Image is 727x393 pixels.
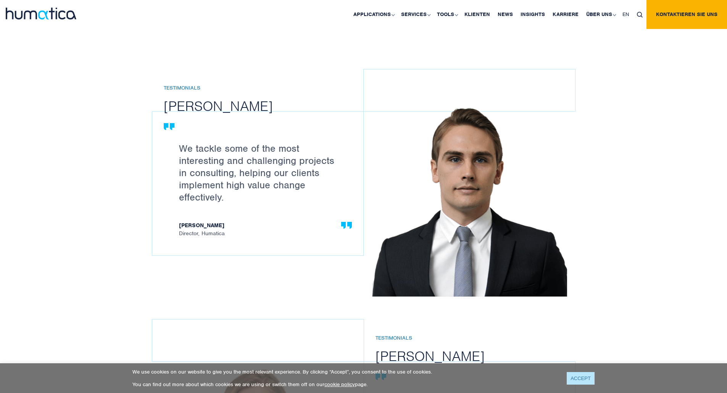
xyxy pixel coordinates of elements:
[179,142,344,203] p: We tackle some of the most interesting and challenging projects in consulting, helping our client...
[567,372,595,385] a: ACCEPT
[179,222,344,236] span: Director, Humatica
[376,347,587,365] h2: [PERSON_NAME]
[164,97,375,115] h2: [PERSON_NAME]
[372,104,567,297] img: Careers
[637,12,643,18] img: search_icon
[376,335,587,342] h6: Testimonials
[6,8,76,19] img: logo
[179,222,344,230] strong: [PERSON_NAME]
[622,11,629,18] span: EN
[164,85,375,91] h6: Testimonials
[324,381,355,388] a: cookie policy
[132,381,557,388] p: You can find out more about which cookies we are using or switch them off on our page.
[132,369,557,375] p: We use cookies on our website to give you the most relevant experience. By clicking “Accept”, you...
